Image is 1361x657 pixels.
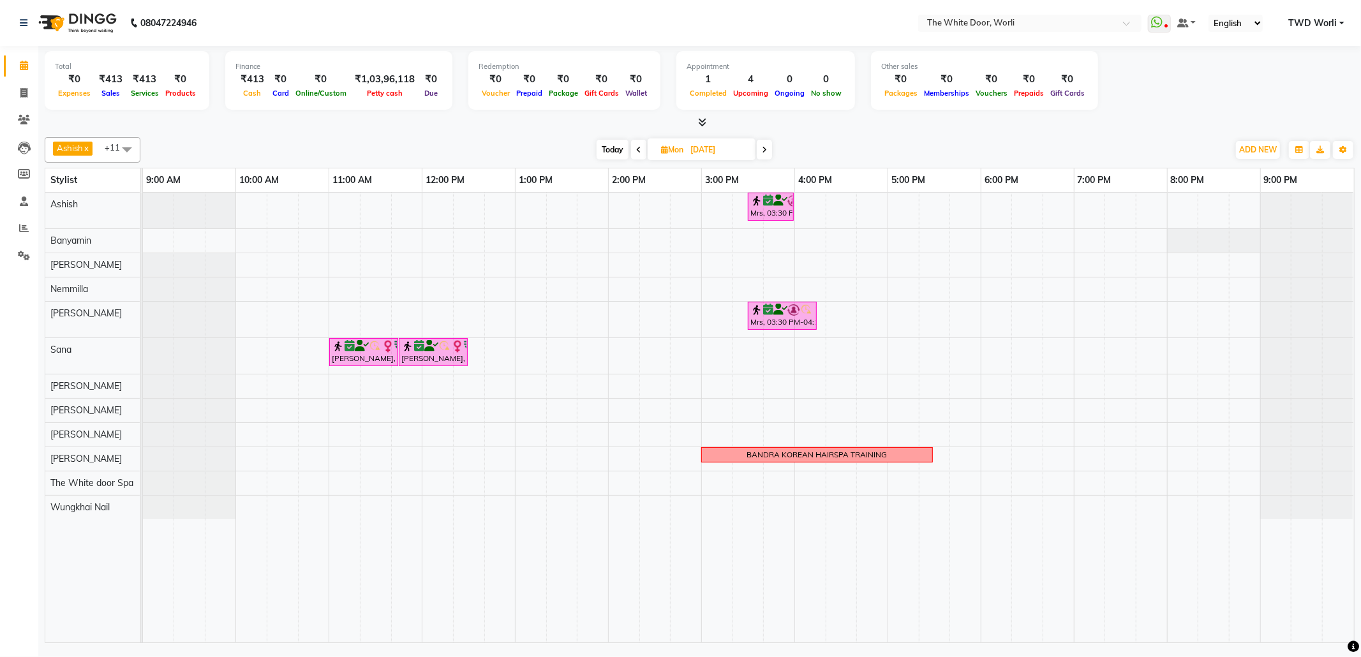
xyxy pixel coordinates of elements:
[749,195,792,219] div: Mrs, 03:30 PM-04:00 PM, Feet + Legs Massage
[50,380,122,392] span: [PERSON_NAME]
[622,72,650,87] div: ₹0
[609,171,649,189] a: 2:00 PM
[479,72,513,87] div: ₹0
[50,404,122,416] span: [PERSON_NAME]
[162,72,199,87] div: ₹0
[1236,141,1280,159] button: ADD NEW
[329,171,375,189] a: 11:00 AM
[140,5,197,41] b: 08047224946
[687,89,730,98] span: Completed
[881,72,921,87] div: ₹0
[269,72,292,87] div: ₹0
[50,198,78,210] span: Ashish
[235,61,442,72] div: Finance
[128,89,162,98] span: Services
[581,89,622,98] span: Gift Cards
[50,174,77,186] span: Stylist
[749,304,815,328] div: Mrs, 03:30 PM-04:15 PM, Face Contour Massage (Revitalising Face Oil)
[33,5,120,41] img: logo
[236,171,282,189] a: 10:00 AM
[50,259,122,270] span: [PERSON_NAME]
[687,72,730,87] div: 1
[421,89,441,98] span: Due
[55,72,94,87] div: ₹0
[50,501,110,513] span: Wungkhai Nail
[1075,171,1115,189] a: 7:00 PM
[921,89,972,98] span: Memberships
[57,143,83,153] span: Ashish
[331,340,397,364] div: [PERSON_NAME], 11:00 AM-11:45 AM, Face Contour Massage (Nourishing Face Oil)
[105,142,130,152] span: +11
[888,171,928,189] a: 5:00 PM
[597,140,628,159] span: Today
[292,72,350,87] div: ₹0
[516,171,556,189] a: 1:00 PM
[546,72,581,87] div: ₹0
[350,72,420,87] div: ₹1,03,96,118
[94,72,128,87] div: ₹413
[921,72,972,87] div: ₹0
[687,61,845,72] div: Appointment
[50,235,91,246] span: Banyamin
[50,344,71,355] span: Sana
[546,89,581,98] span: Package
[50,307,122,319] span: [PERSON_NAME]
[83,143,89,153] a: x
[972,89,1011,98] span: Vouchers
[98,89,123,98] span: Sales
[128,72,162,87] div: ₹413
[422,171,468,189] a: 12:00 PM
[479,89,513,98] span: Voucher
[972,72,1011,87] div: ₹0
[50,477,133,489] span: The White door Spa
[1011,72,1047,87] div: ₹0
[1261,171,1301,189] a: 9:00 PM
[1047,89,1088,98] span: Gift Cards
[513,89,546,98] span: Prepaid
[808,89,845,98] span: No show
[687,140,750,159] input: 2025-09-08
[1239,145,1277,154] span: ADD NEW
[581,72,622,87] div: ₹0
[771,89,808,98] span: Ongoing
[513,72,546,87] div: ₹0
[1047,72,1088,87] div: ₹0
[50,453,122,464] span: [PERSON_NAME]
[50,429,122,440] span: [PERSON_NAME]
[50,283,88,295] span: Nemmilla
[730,72,771,87] div: 4
[1288,17,1337,30] span: TWD Worli
[702,171,742,189] a: 3:00 PM
[622,89,650,98] span: Wallet
[1011,89,1047,98] span: Prepaids
[364,89,406,98] span: Petty cash
[808,72,845,87] div: 0
[658,145,687,154] span: Mon
[1168,171,1208,189] a: 8:00 PM
[55,61,199,72] div: Total
[143,171,184,189] a: 9:00 AM
[771,72,808,87] div: 0
[795,171,835,189] a: 4:00 PM
[235,72,269,87] div: ₹413
[730,89,771,98] span: Upcoming
[420,72,442,87] div: ₹0
[55,89,94,98] span: Expenses
[479,61,650,72] div: Redemption
[747,449,888,461] div: BANDRA KOREAN HAIRSPA TRAINING
[400,340,466,364] div: [PERSON_NAME], 11:45 AM-12:30 PM, Hair wash & Styling medium length
[292,89,350,98] span: Online/Custom
[269,89,292,98] span: Card
[241,89,265,98] span: Cash
[881,89,921,98] span: Packages
[981,171,1022,189] a: 6:00 PM
[162,89,199,98] span: Products
[881,61,1088,72] div: Other sales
